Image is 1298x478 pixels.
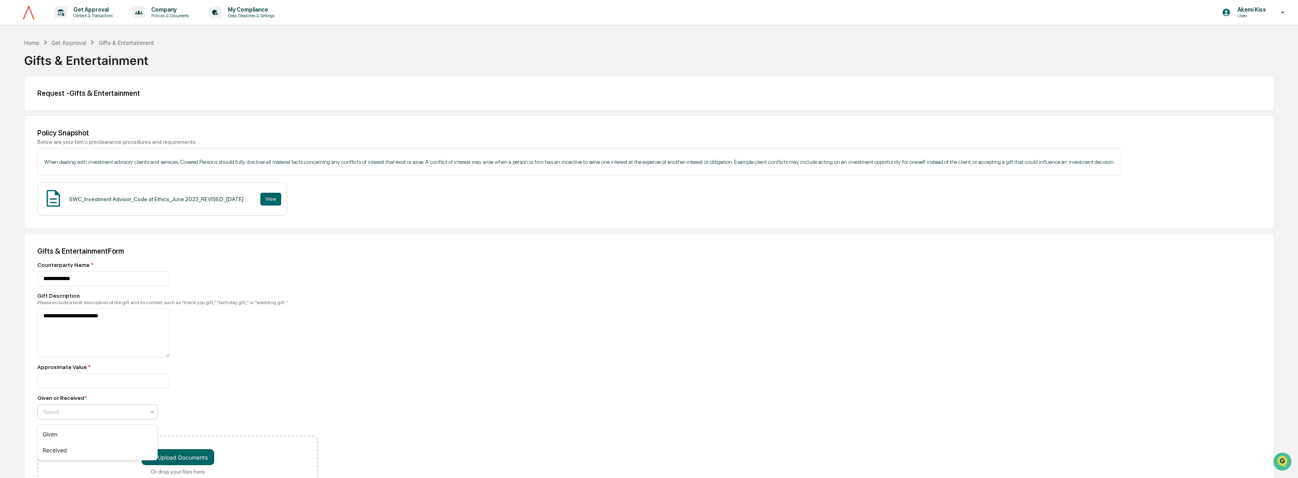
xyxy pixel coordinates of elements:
div: Received [38,442,157,458]
p: Users [1231,13,1270,18]
div: Start new chat [27,61,132,69]
div: Policy Snapshot [37,129,1261,137]
div: Please include a brief description of the gift and its context, such as “thank you gift,” “birthd... [37,300,318,305]
img: 1746055101610-c473b297-6a78-478c-a979-82029cc54cd1 [8,61,22,76]
p: Data, Deadlines & Settings [221,13,278,18]
span: Pylon [80,136,97,142]
p: Akemi Kiss [1231,6,1270,13]
div: Gifts & Entertainment [24,47,1274,68]
button: Start new chat [136,64,146,73]
div: Given or Received [37,395,87,401]
div: Or drop your files here [151,468,205,475]
div: 🖐️ [8,102,14,108]
span: Preclearance [16,101,52,109]
a: 🔎Data Lookup [5,113,54,127]
div: 🗄️ [58,102,65,108]
p: Company [145,6,193,13]
span: Attestations [66,101,99,109]
button: View [260,193,281,206]
p: Content & Transactions [67,13,117,18]
div: Request - Gifts & Entertainment [37,89,1261,97]
div: Home [24,39,39,46]
div: Get Approval [51,39,86,46]
div: We're available if you need us! [27,69,101,76]
p: Policies & Documents [145,13,193,18]
div: SWC_Investment Advisor_Code of Ethics_June 2023_REVISED_[DATE] [69,196,243,202]
a: 🗄️Attestations [55,98,103,112]
a: Powered byPylon [57,135,97,142]
img: Document Icon [43,188,63,208]
span: Data Lookup [16,116,51,124]
div: Gifts & Entertainment [99,39,154,46]
div: Approximate Value [37,364,318,370]
div: Receipt upload [37,426,318,432]
div: Gifts & Entertainment Form [37,247,1261,255]
button: Or drop your files here [142,449,214,465]
img: logo [19,4,39,20]
div: Gift Description [37,292,318,299]
p: When dealing with investment advisory clients and services, Covered Persons should fully disclose... [44,158,1115,166]
p: Get Approval [67,6,117,13]
iframe: Open customer support [1272,452,1294,473]
div: Given [38,426,157,442]
p: How can we help? [8,17,146,30]
a: 🖐️Preclearance [5,98,55,112]
div: Below are your firm's preclearance procedures and requirements: [37,139,1261,145]
div: 🔎 [8,117,14,123]
div: Counterparty Name [37,262,318,268]
p: My Compliance [221,6,278,13]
